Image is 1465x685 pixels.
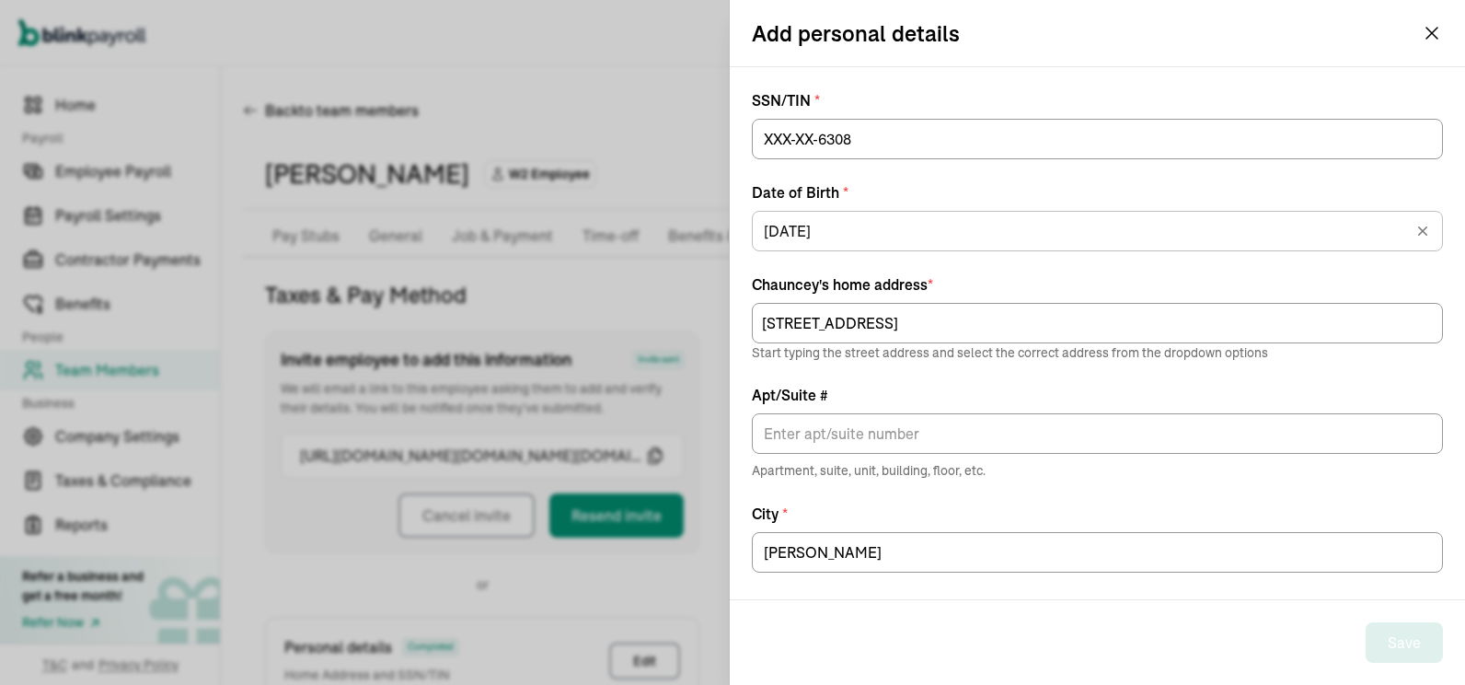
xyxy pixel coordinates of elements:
label: SSN/TIN [752,89,1443,111]
label: Date of Birth [752,181,1443,203]
label: State [752,595,1094,617]
div: Chauncey 's home address [752,273,1443,296]
h2: Add personal details [752,18,960,48]
span: Apartment, suite, unit, building, floor, etc. [752,461,1443,481]
button: Save [1366,622,1443,663]
label: Zip code [1102,595,1444,617]
input: Street address (Ex. 4594 UnionSt...) [752,303,1443,343]
input: City [752,532,1443,573]
div: Save [1388,632,1421,654]
input: mm/dd/yyyy [752,211,1443,251]
input: XXX-XX-6308 [752,119,1443,159]
p: Start typing the street address and select the correct address from the dropdown options [752,343,1443,362]
label: City [752,503,1443,525]
label: Apt/Suite # [752,384,1443,406]
input: Apt/Suite # [752,413,1443,454]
